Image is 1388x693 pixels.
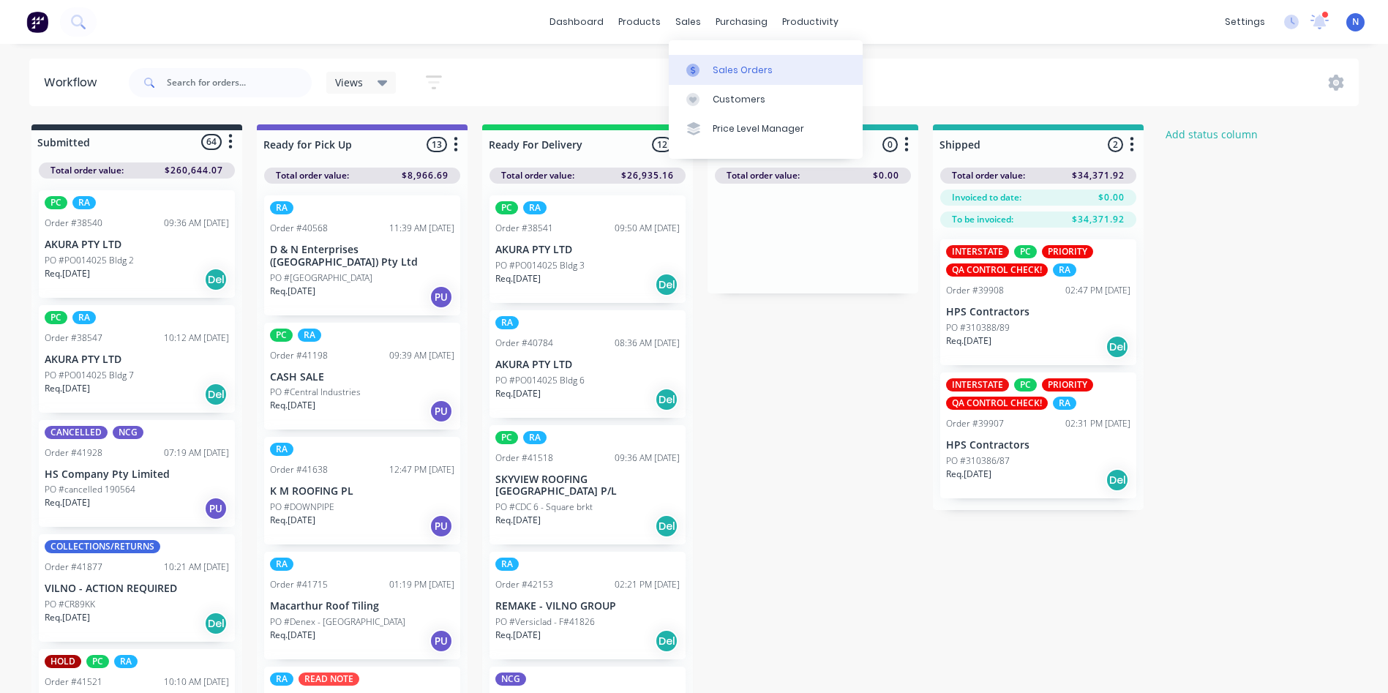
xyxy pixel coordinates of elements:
p: Req. [DATE] [495,514,541,527]
span: Total order value: [727,169,800,182]
p: Req. [DATE] [270,514,315,527]
div: RA [495,558,519,571]
div: NCG [495,673,526,686]
div: products [611,11,668,33]
div: Order #41518 [495,452,553,465]
div: purchasing [708,11,775,33]
div: PCRAOrder #3854109:50 AM [DATE]AKURA PTY LTDPO #PO014025 Bldg 3Req.[DATE]Del [489,195,686,303]
span: Invoiced to date: [952,191,1021,204]
div: RAOrder #4215302:21 PM [DATE]REMAKE - VILNO GROUPPO #Versiclad - F#41826Req.[DATE]Del [489,552,686,659]
div: 02:47 PM [DATE] [1065,284,1130,297]
div: 10:21 AM [DATE] [164,561,229,574]
p: Req. [DATE] [45,267,90,280]
div: Del [655,514,678,538]
div: 11:39 AM [DATE] [389,222,454,235]
p: PO #DOWNPIPE [270,501,334,514]
div: PCRAOrder #3854009:36 AM [DATE]AKURA PTY LTDPO #PO014025 Bldg 2Req.[DATE]Del [39,190,235,298]
div: Order #38547 [45,331,102,345]
div: PC [45,311,67,324]
div: Sales Orders [713,64,773,77]
div: Order #41877 [45,561,102,574]
div: Del [1106,468,1129,492]
p: Req. [DATE] [495,387,541,400]
div: PU [429,285,453,309]
div: Del [655,629,678,653]
div: 07:19 AM [DATE] [164,446,229,460]
p: Req. [DATE] [270,629,315,642]
span: Views [335,75,363,90]
p: HPS Contractors [946,306,1130,318]
p: Req. [DATE] [946,334,991,348]
div: PC [270,329,293,342]
div: 09:36 AM [DATE] [164,217,229,230]
div: 09:36 AM [DATE] [615,452,680,465]
div: Order #41928 [45,446,102,460]
div: 08:36 AM [DATE] [615,337,680,350]
div: Del [655,273,678,296]
div: READ NOTE [299,673,359,686]
div: PC [495,201,518,214]
p: PO #[GEOGRAPHIC_DATA] [270,271,372,285]
a: Sales Orders [669,55,863,84]
div: productivity [775,11,846,33]
a: Customers [669,85,863,114]
div: Order #38540 [45,217,102,230]
input: Search for orders... [167,68,312,97]
div: Del [204,383,228,406]
p: AKURA PTY LTD [45,353,229,366]
div: PC [1014,245,1037,258]
div: RA [114,655,138,668]
span: $0.00 [1098,191,1125,204]
div: 02:21 PM [DATE] [615,578,680,591]
div: COLLECTIONS/RETURNSOrder #4187710:21 AM [DATE]VILNO - ACTION REQUIREDPO #CR89KKReq.[DATE]Del [39,534,235,642]
div: NCG [113,426,143,439]
p: D & N Enterprises ([GEOGRAPHIC_DATA]) Pty Ltd [270,244,454,269]
p: PO #PO014025 Bldg 6 [495,374,585,387]
div: Price Level Manager [713,122,804,135]
p: PO #PO014025 Bldg 2 [45,254,134,267]
p: Req. [DATE] [45,611,90,624]
div: RA [523,201,547,214]
p: Req. [DATE] [45,382,90,395]
div: RA [72,311,96,324]
a: dashboard [542,11,611,33]
p: PO #CR89KK [45,598,95,611]
div: INTERSTATE [946,245,1009,258]
p: PO #Central Industries [270,386,361,399]
div: PCRAOrder #4119809:39 AM [DATE]CASH SALEPO #Central IndustriesReq.[DATE]PU [264,323,460,430]
div: Del [204,612,228,635]
p: K M ROOFING PL [270,485,454,498]
span: $34,371.92 [1072,169,1125,182]
div: Del [204,268,228,291]
div: PRIORITY [1042,378,1093,392]
div: RA [270,558,293,571]
div: Workflow [44,74,104,91]
div: RAOrder #4171501:19 PM [DATE]Macarthur Roof TilingPO #Denex - [GEOGRAPHIC_DATA]Req.[DATE]PU [264,552,460,659]
a: Price Level Manager [669,114,863,143]
div: RAOrder #4163812:47 PM [DATE]K M ROOFING PLPO #DOWNPIPEReq.[DATE]PU [264,437,460,544]
div: 09:50 AM [DATE] [615,222,680,235]
span: N [1352,15,1359,29]
div: Order #40568 [270,222,328,235]
div: PU [204,497,228,520]
div: Order #40784 [495,337,553,350]
div: INTERSTATEPCPRIORITYQA CONTROL CHECK!RAOrder #3990702:31 PM [DATE]HPS ContractorsPO #310386/87Req... [940,372,1136,498]
p: CASH SALE [270,371,454,383]
p: Req. [DATE] [495,629,541,642]
p: REMAKE - VILNO GROUP [495,600,680,613]
div: RA [495,316,519,329]
span: Total order value: [50,164,124,177]
p: PO #PO014025 Bldg 3 [495,259,585,272]
div: Order #38541 [495,222,553,235]
div: RA [270,443,293,456]
div: CANCELLED [45,426,108,439]
div: 02:31 PM [DATE] [1065,417,1130,430]
p: AKURA PTY LTD [495,244,680,256]
div: PC [45,196,67,209]
div: PU [429,514,453,538]
div: 10:10 AM [DATE] [164,675,229,689]
div: COLLECTIONS/RETURNS [45,540,160,553]
p: Req. [DATE] [270,285,315,298]
span: $34,371.92 [1072,213,1125,226]
span: To be invoiced: [952,213,1013,226]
